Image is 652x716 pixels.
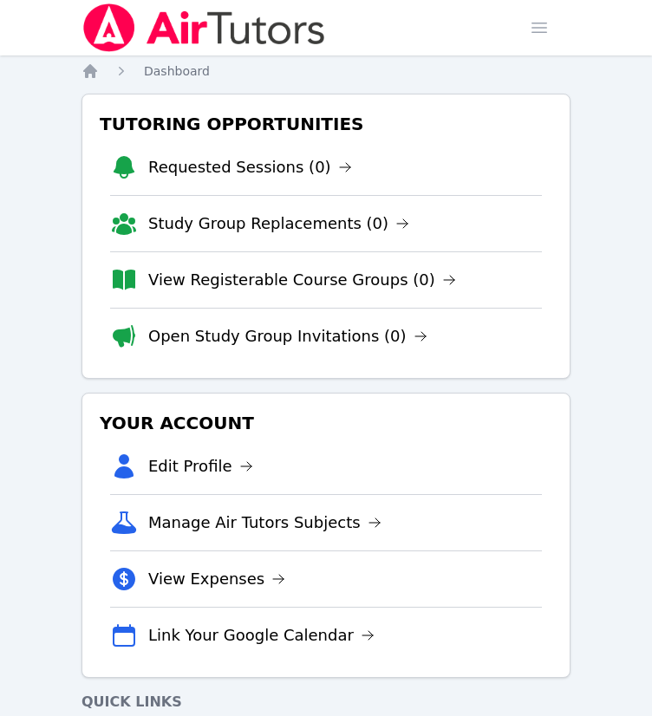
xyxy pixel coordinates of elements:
a: Requested Sessions (0) [148,155,352,179]
h3: Your Account [96,407,556,439]
h3: Tutoring Opportunities [96,108,556,140]
img: Air Tutors [81,3,327,52]
nav: Breadcrumb [81,62,570,80]
a: Dashboard [144,62,210,80]
a: View Expenses [148,567,285,591]
a: Study Group Replacements (0) [148,212,409,236]
h4: Quick Links [81,692,570,713]
a: View Registerable Course Groups (0) [148,268,456,292]
a: Open Study Group Invitations (0) [148,324,427,348]
a: Link Your Google Calendar [148,623,375,648]
a: Edit Profile [148,454,253,478]
span: Dashboard [144,64,210,78]
a: Manage Air Tutors Subjects [148,511,381,535]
